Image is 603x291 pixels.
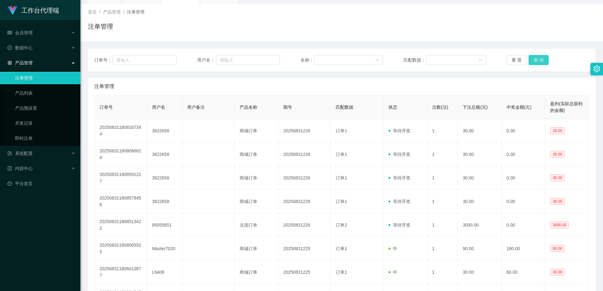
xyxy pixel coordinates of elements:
[507,105,531,110] span: 中奖金额(元)
[550,127,565,134] span: 30.00
[8,166,12,171] i: 图标: profile
[301,57,314,63] span: 名称：
[95,119,147,143] td: 202508311808167344
[88,22,113,31] h1: 注单管理
[216,55,280,65] input: 请输入
[147,143,182,166] td: 3622658
[100,105,113,110] span: 订单号
[550,151,565,158] span: 30.00
[15,87,75,99] a: 产品列表
[427,237,458,261] td: 1
[427,119,458,143] td: 1
[388,199,410,204] span: 等待开奖
[15,72,75,84] a: 注单管理
[502,166,545,190] td: 0.00
[502,143,545,166] td: 0.00
[235,143,278,166] td: 商城订单
[463,105,487,110] span: 下注总额(元)
[147,119,182,143] td: 3622658
[278,190,331,213] td: 20250831226
[336,105,353,110] span: 匹配数据
[458,261,501,284] td: 30.00
[336,199,347,204] span: 订单1
[152,105,165,110] span: 用户名
[432,105,448,110] span: 注数(注)
[593,65,600,72] i: 图标: setting
[95,261,147,284] td: 202508311808413877
[278,261,331,284] td: 20250831225
[502,190,545,213] td: 0.00
[427,190,458,213] td: 1
[8,151,33,156] span: 系统配置
[15,102,75,114] a: 产品预设置
[123,9,124,14] span: /
[550,198,565,205] span: 30.00
[502,261,545,284] td: 60.00
[8,60,33,65] span: 产品管理
[336,246,347,251] span: 订单1
[388,175,410,180] span: 等待开奖
[375,58,379,63] i: 图标: down
[112,55,177,65] input: 请输入
[479,58,482,63] i: 图标: down
[147,213,182,237] td: 85055851
[95,166,147,190] td: 202508311808591217
[15,132,75,145] a: 即时注单
[336,128,347,133] span: 订单1
[388,222,410,228] span: 等待开奖
[147,237,182,261] td: Master7020
[147,166,182,190] td: 3622658
[278,213,331,237] td: 20250831226
[99,9,100,14] span: /
[458,166,501,190] td: 30.00
[187,105,205,110] span: 用户备注
[278,237,331,261] td: 20250831225
[147,261,182,284] td: L6406
[336,270,347,275] span: 订单1
[235,166,278,190] td: 商城订单
[95,143,147,166] td: 202508311808066624
[458,190,501,213] td: 30.00
[427,143,458,166] td: 1
[8,166,33,171] span: 内容中心
[529,55,549,65] button: 查 询
[550,269,565,276] span: 30.00
[8,30,12,35] i: 图标: table
[507,55,527,65] button: 重 置
[502,119,545,143] td: 0.00
[8,30,33,35] span: 会员管理
[95,190,147,213] td: 202508311808578456
[388,246,397,251] span: 中
[388,270,397,275] span: 中
[235,213,278,237] td: 兑现订单
[336,222,347,228] span: 订单2
[458,213,501,237] td: 3000.00
[502,237,545,261] td: 180.00
[240,105,257,110] span: 产品名称
[427,166,458,190] td: 1
[103,9,121,14] span: 产品管理
[427,213,458,237] td: 1
[388,128,410,133] span: 等待开奖
[550,222,569,228] span: 3000.00
[8,61,12,65] i: 图标: appstore-o
[336,175,347,180] span: 订单1
[278,119,331,143] td: 20250831226
[550,245,565,252] span: 90.00
[458,237,501,261] td: 90.00
[94,57,112,63] span: 订单号：
[8,45,33,50] span: 数据中心
[404,57,426,63] span: 匹配数据：
[550,101,583,113] span: 盈利(实际总获利的金额)
[197,57,216,63] span: 用户名：
[235,190,278,213] td: 商城订单
[278,143,331,166] td: 20250831226
[8,151,12,156] i: 图标: form
[458,143,501,166] td: 30.00
[8,177,75,190] a: 图标: dashboard平台首页
[336,152,347,157] span: 订单1
[235,119,278,143] td: 商城订单
[8,8,59,13] a: 工作台代理端
[278,166,331,190] td: 20250831226
[235,261,278,284] td: 商城订单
